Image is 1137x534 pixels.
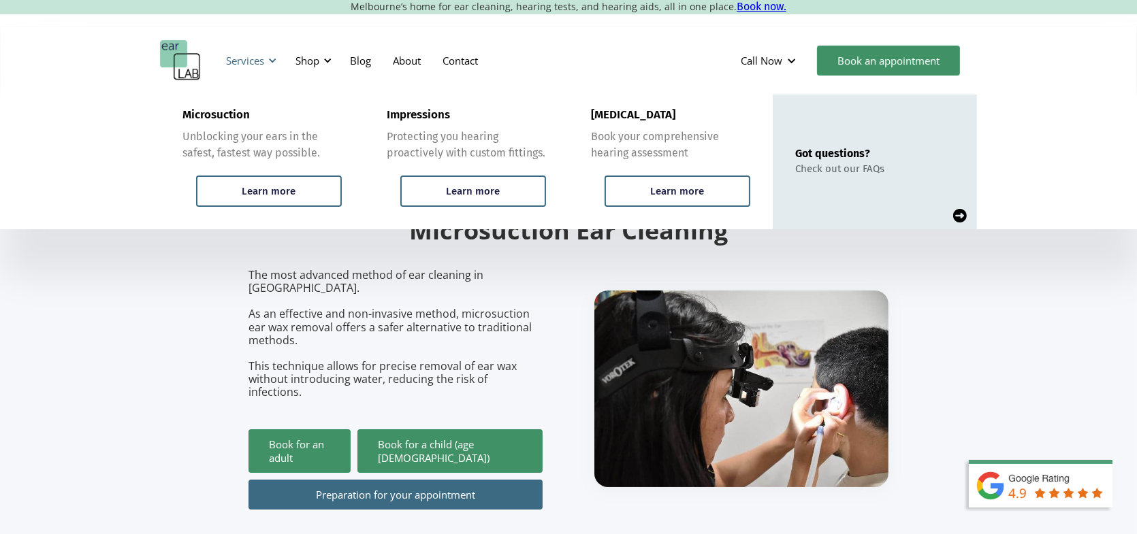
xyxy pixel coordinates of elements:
div: Shop [287,40,336,81]
a: Book for an adult [249,429,351,473]
div: Book your comprehensive hearing assessment [591,129,750,161]
a: Book for a child (age [DEMOGRAPHIC_DATA]) [357,429,543,473]
div: [MEDICAL_DATA] [591,108,675,122]
a: Contact [432,41,489,80]
a: Got questions?Check out our FAQs [773,95,977,229]
div: Unblocking your ears in the safest, fastest way possible. [182,129,342,161]
a: [MEDICAL_DATA]Book your comprehensive hearing assessmentLearn more [568,95,773,229]
a: MicrosuctionUnblocking your ears in the safest, fastest way possible.Learn more [160,95,364,229]
a: Book an appointment [817,46,960,76]
div: Learn more [242,185,296,197]
a: Blog [339,41,382,80]
a: ImpressionsProtecting you hearing proactively with custom fittings.Learn more [364,95,568,229]
a: home [160,40,201,81]
a: About [382,41,432,80]
h2: Microsuction Ear Cleaning [249,215,888,247]
div: Learn more [447,185,500,197]
div: Check out our FAQs [795,163,884,175]
div: Learn more [651,185,705,197]
p: The most advanced method of ear cleaning in [GEOGRAPHIC_DATA]. As an effective and non-invasive m... [249,269,543,399]
div: Services [226,54,264,67]
div: Microsuction [182,108,250,122]
img: boy getting ear checked. [594,290,888,487]
div: Impressions [387,108,450,122]
div: Call Now [741,54,782,67]
div: Services [218,40,281,81]
div: Call Now [730,40,810,81]
div: Got questions? [795,147,884,160]
a: Preparation for your appointment [249,480,543,510]
div: Shop [295,54,319,67]
div: Protecting you hearing proactively with custom fittings. [387,129,546,161]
